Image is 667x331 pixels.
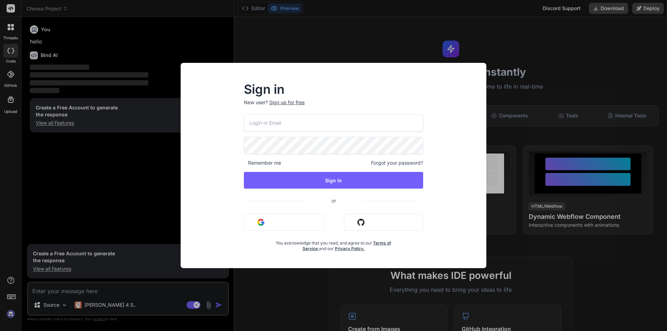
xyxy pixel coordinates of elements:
[269,99,305,106] div: Sign up for free
[244,99,423,114] p: New user?
[244,214,324,231] button: Sign in with Google
[244,159,281,166] span: Remember me
[244,172,423,189] button: Sign In
[357,219,364,226] img: github
[335,246,365,251] a: Privacy Policy.
[303,240,392,251] a: Terms of Service
[304,192,364,209] span: or
[371,159,423,166] span: Forgot your password?
[274,236,393,251] div: You acknowledge that you read, and agree to our and our
[244,84,423,95] h2: Sign in
[344,214,423,231] button: Sign in with Github
[257,219,264,226] img: google
[244,114,423,131] input: Login or Email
